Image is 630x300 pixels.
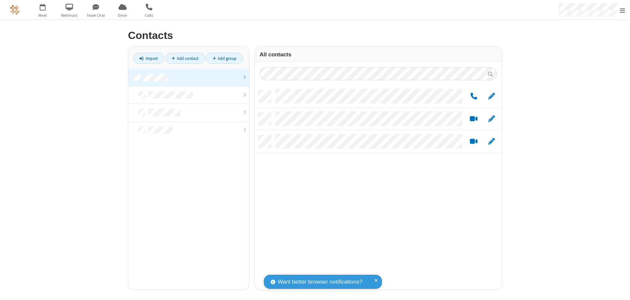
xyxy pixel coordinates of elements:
[10,5,20,15] img: QA Selenium DO NOT DELETE OR CHANGE
[467,138,480,146] button: Start a video meeting
[278,278,362,286] span: Want better browser notifications?
[110,12,135,18] span: Drive
[260,51,497,58] h3: All contacts
[57,12,82,18] span: Webinars
[31,12,55,18] span: Meet
[128,30,502,41] h2: Contacts
[467,115,480,123] button: Start a video meeting
[137,12,161,18] span: Calls
[84,12,108,18] span: Team Chat
[255,85,502,290] div: grid
[485,138,498,146] button: Edit
[133,53,164,64] a: Import
[485,115,498,123] button: Edit
[614,283,625,295] iframe: Chat
[165,53,205,64] a: Add contact
[485,92,498,101] button: Edit
[467,92,480,101] button: Call by phone
[206,53,243,64] a: Add group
